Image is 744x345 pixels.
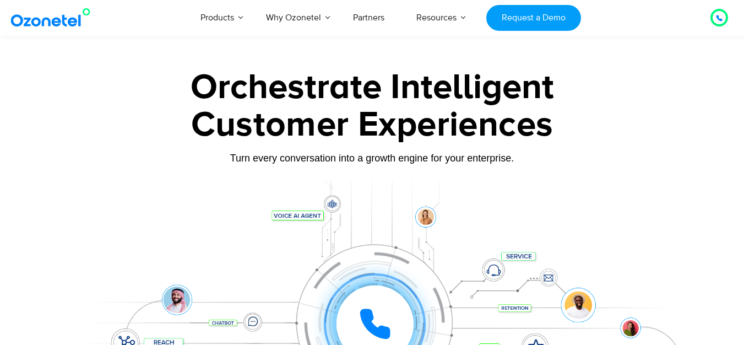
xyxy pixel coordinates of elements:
[28,70,716,105] div: Orchestrate Intelligent
[486,5,580,31] a: Request a Demo
[28,99,716,152] div: Customer Experiences
[28,152,716,164] div: Turn every conversation into a growth engine for your enterprise.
